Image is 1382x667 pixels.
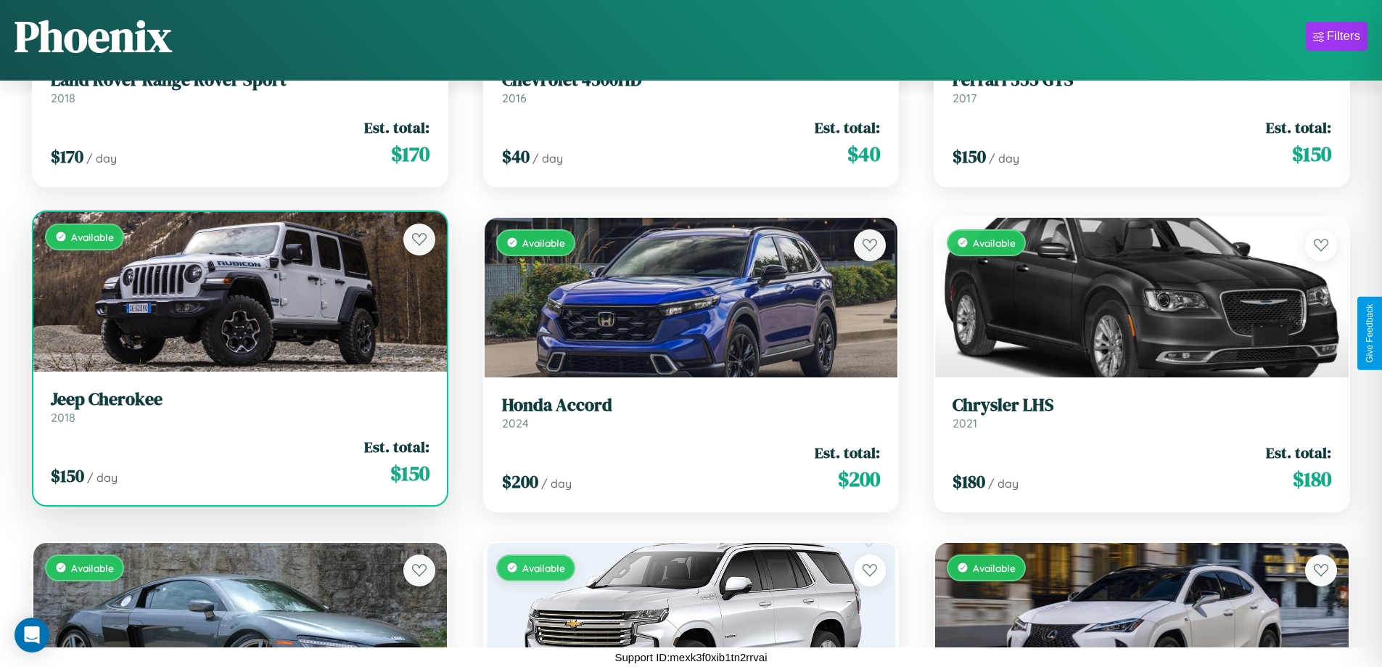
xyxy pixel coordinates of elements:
span: $ 200 [502,470,538,494]
span: $ 150 [953,144,986,168]
span: $ 40 [502,144,530,168]
span: / day [532,151,563,165]
div: Give Feedback [1365,304,1375,363]
span: Available [973,562,1016,574]
span: Est. total: [364,436,429,457]
span: Est. total: [815,442,880,463]
span: 2017 [953,91,976,105]
span: / day [86,151,117,165]
h3: Ferrari 355 GTS [953,70,1331,91]
h3: Chevrolet 4500HD [502,70,881,91]
span: Est. total: [364,117,429,138]
span: $ 150 [390,459,429,488]
span: Est. total: [1266,442,1331,463]
span: 2018 [51,91,75,105]
span: Available [522,562,565,574]
span: $ 200 [838,465,880,494]
span: Available [71,231,114,243]
span: 2016 [502,91,527,105]
h1: Phoenix [15,7,172,66]
span: $ 170 [51,144,83,168]
span: 2018 [51,410,75,425]
div: Open Intercom Messenger [15,618,49,652]
span: Est. total: [1266,117,1331,138]
span: 2024 [502,416,529,430]
div: Filters [1327,29,1360,44]
a: Land Rover Range Rover Sport2018 [51,70,429,105]
span: Available [973,237,1016,249]
a: Honda Accord2024 [502,395,881,430]
span: / day [87,470,118,485]
button: Filters [1306,22,1367,51]
p: Support ID: mexk3f0xib1tn2rrvai [614,647,767,667]
span: Available [522,237,565,249]
span: $ 180 [1293,465,1331,494]
span: / day [989,151,1019,165]
span: $ 180 [953,470,985,494]
span: $ 40 [847,139,880,168]
span: 2021 [953,416,977,430]
h3: Jeep Cherokee [51,389,429,410]
span: / day [988,476,1019,491]
a: Chevrolet 4500HD2016 [502,70,881,105]
h3: Land Rover Range Rover Sport [51,70,429,91]
a: Jeep Cherokee2018 [51,389,429,425]
span: $ 150 [1292,139,1331,168]
span: Est. total: [815,117,880,138]
h3: Honda Accord [502,395,881,416]
a: Ferrari 355 GTS2017 [953,70,1331,105]
span: $ 170 [391,139,429,168]
span: $ 150 [51,464,84,488]
a: Chrysler LHS2021 [953,395,1331,430]
span: Available [71,562,114,574]
h3: Chrysler LHS [953,395,1331,416]
span: / day [541,476,572,491]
